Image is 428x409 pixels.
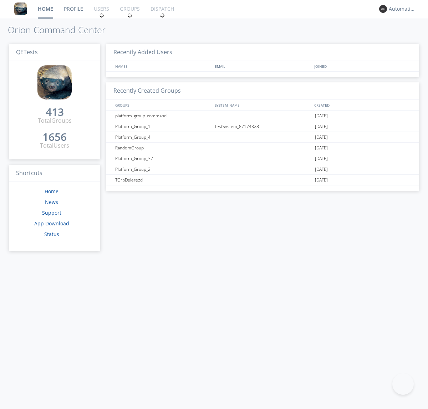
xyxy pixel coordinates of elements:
h3: Recently Added Users [106,44,419,61]
div: Automation+0004 [389,5,416,12]
a: Home [45,188,58,195]
span: QETests [16,48,38,56]
img: spin.svg [127,13,132,18]
div: TestSystem_87174328 [213,121,313,132]
div: 413 [46,108,64,116]
span: [DATE] [315,153,328,164]
div: Platform_Group_1 [113,121,212,132]
a: TGrpDelerezd[DATE] [106,175,419,185]
a: Platform_Group_2[DATE] [106,164,419,175]
a: News [45,199,58,205]
div: Platform_Group_37 [113,153,212,164]
div: Platform_Group_2 [113,164,212,174]
span: [DATE] [315,121,328,132]
img: 373638.png [379,5,387,13]
h3: Shortcuts [9,165,100,182]
h3: Recently Created Groups [106,82,419,100]
iframe: Toggle Customer Support [392,373,414,395]
a: Status [44,231,59,237]
span: [DATE] [315,175,328,185]
a: 413 [46,108,64,117]
a: Support [42,209,61,216]
div: Total Users [40,142,69,150]
img: spin.svg [160,13,165,18]
div: GROUPS [113,100,211,110]
div: Platform_Group_4 [113,132,212,142]
img: spin.svg [99,13,104,18]
img: 8ff700cf5bab4eb8a436322861af2272 [37,65,72,99]
div: 1656 [42,133,67,140]
div: CREATED [312,100,412,110]
div: JOINED [312,61,412,71]
span: [DATE] [315,132,328,143]
a: Platform_Group_4[DATE] [106,132,419,143]
a: platform_group_command[DATE] [106,111,419,121]
span: [DATE] [315,143,328,153]
div: SYSTEM_NAME [213,100,312,110]
a: Platform_Group_1TestSystem_87174328[DATE] [106,121,419,132]
a: 1656 [42,133,67,142]
div: TGrpDelerezd [113,175,212,185]
a: Platform_Group_37[DATE] [106,153,419,164]
span: [DATE] [315,111,328,121]
img: 8ff700cf5bab4eb8a436322861af2272 [14,2,27,15]
a: App Download [34,220,69,227]
div: NAMES [113,61,211,71]
div: Total Groups [38,117,72,125]
div: EMAIL [213,61,312,71]
div: RandomGroup [113,143,212,153]
a: RandomGroup[DATE] [106,143,419,153]
span: [DATE] [315,164,328,175]
div: platform_group_command [113,111,212,121]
